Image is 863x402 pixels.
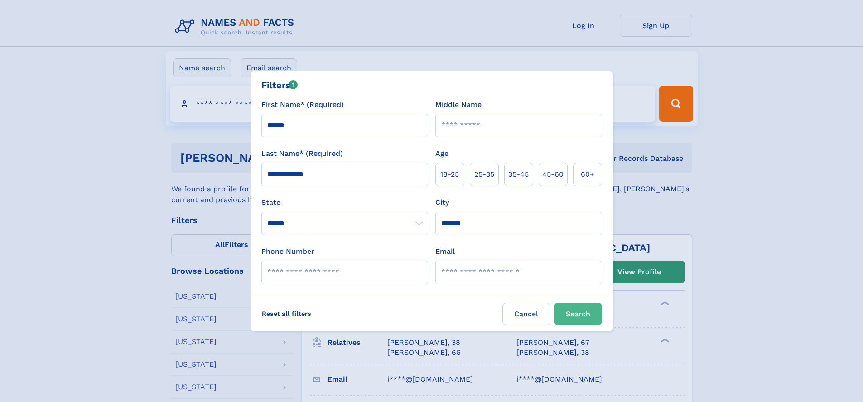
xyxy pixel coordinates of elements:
[554,303,602,325] button: Search
[502,303,550,325] label: Cancel
[435,197,449,208] label: City
[261,78,298,92] div: Filters
[435,99,482,110] label: Middle Name
[261,99,344,110] label: First Name* (Required)
[435,246,455,257] label: Email
[542,169,564,180] span: 45‑60
[261,197,428,208] label: State
[508,169,529,180] span: 35‑45
[256,303,317,325] label: Reset all filters
[435,148,448,159] label: Age
[261,148,343,159] label: Last Name* (Required)
[261,246,314,257] label: Phone Number
[440,169,459,180] span: 18‑25
[581,169,594,180] span: 60+
[474,169,494,180] span: 25‑35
